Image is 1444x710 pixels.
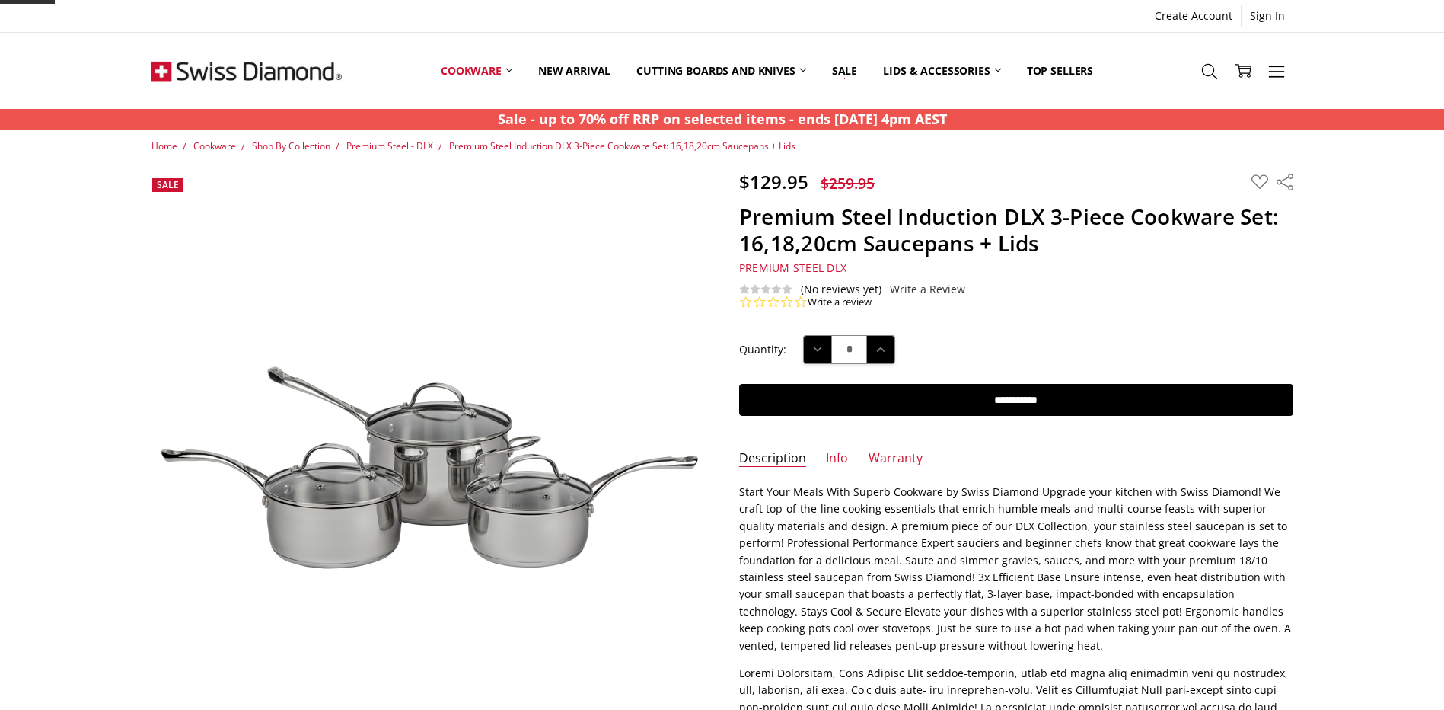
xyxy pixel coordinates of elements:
[739,261,846,275] span: Premium Steel DLX
[739,169,808,194] span: $129.95
[808,296,872,309] a: Write a review
[870,37,1013,104] a: Lids & Accessories
[252,139,330,152] a: Shop By Collection
[1146,5,1241,27] a: Create Account
[1242,5,1293,27] a: Sign In
[739,484,1293,654] p: Start Your Meals With Superb Cookware by Swiss Diamond Upgrade your kitchen with Swiss Diamond! W...
[449,139,795,152] a: Premium Steel Induction DLX 3-Piece Cookware Set: 16,18,20cm Saucepans + Lids
[151,33,342,109] img: Free Shipping On Every Order
[525,37,623,104] a: New arrival
[151,139,177,152] a: Home
[623,37,819,104] a: Cutting boards and knives
[739,450,806,468] a: Description
[739,341,786,358] label: Quantity:
[890,283,965,296] a: Write a Review
[739,203,1293,257] h1: Premium Steel Induction DLX 3-Piece Cookware Set: 16,18,20cm Saucepans + Lids
[826,450,848,468] a: Info
[498,110,947,128] strong: Sale - up to 70% off RRP on selected items - ends [DATE] 4pm AEST
[428,37,525,104] a: Cookware
[346,139,433,152] a: Premium Steel - DLX
[819,37,870,104] a: Sale
[869,450,923,468] a: Warranty
[801,283,881,296] span: (No reviews yet)
[157,178,179,191] span: Sale
[1014,37,1106,104] a: Top Sellers
[821,173,875,193] span: $259.95
[193,139,236,152] a: Cookware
